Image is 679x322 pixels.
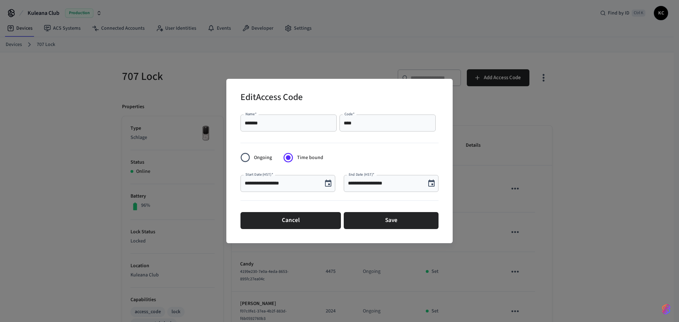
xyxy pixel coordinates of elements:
[344,111,355,117] label: Code
[321,176,335,191] button: Choose date, selected date is Sep 19, 2025
[254,154,272,162] span: Ongoing
[349,172,375,177] label: End Date (HST)
[240,212,341,229] button: Cancel
[344,212,439,229] button: Save
[424,176,439,191] button: Choose date, selected date is Sep 26, 2025
[245,172,273,177] label: Start Date (HST)
[297,154,323,162] span: Time bound
[662,304,671,315] img: SeamLogoGradient.69752ec5.svg
[240,87,303,109] h2: Edit Access Code
[245,111,257,117] label: Name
